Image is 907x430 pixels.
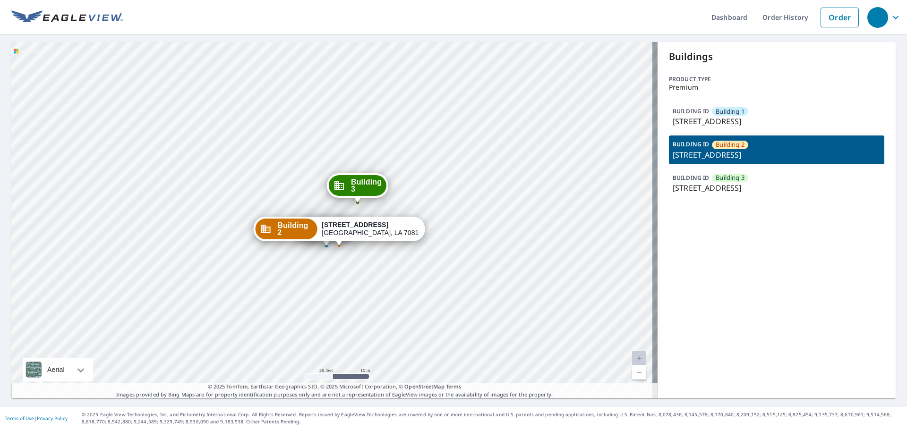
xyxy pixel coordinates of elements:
[5,415,34,422] a: Terms of Use
[673,182,881,194] p: [STREET_ADDRESS]
[673,116,881,127] p: [STREET_ADDRESS]
[11,383,658,398] p: Images provided by Bing Maps are for property identification purposes only and are not a represen...
[404,383,444,390] a: OpenStreetMap
[673,174,709,182] p: BUILDING ID
[716,107,744,116] span: Building 1
[327,173,388,202] div: Dropped pin, building Building 3, Commercial property, 6645 Rio Drive Baton Rouge, LA 70812
[253,217,425,246] div: Dropped pin, building Building 2, Commercial property, 6645 Rio Drive Baton Rouge, LA 70812
[23,358,93,381] div: Aerial
[11,10,123,25] img: EV Logo
[673,140,709,148] p: BUILDING ID
[669,50,884,64] p: Buildings
[44,358,68,381] div: Aerial
[632,365,646,379] a: Current Level 20, Zoom Out
[5,415,68,421] p: |
[446,383,462,390] a: Terms
[322,221,418,237] div: [GEOGRAPHIC_DATA], LA 70812
[208,383,462,391] span: © 2025 TomTom, Earthstar Geographics SIO, © 2025 Microsoft Corporation, ©
[277,222,312,236] span: Building 2
[669,75,884,84] p: Product type
[37,415,68,422] a: Privacy Policy
[351,178,382,193] span: Building 3
[673,107,709,115] p: BUILDING ID
[716,140,744,149] span: Building 2
[821,8,859,27] a: Order
[669,84,884,91] p: Premium
[82,411,902,425] p: © 2025 Eagle View Technologies, Inc. and Pictometry International Corp. All Rights Reserved. Repo...
[632,351,646,365] a: Current Level 20, Zoom In Disabled
[716,173,744,182] span: Building 3
[322,221,388,228] strong: [STREET_ADDRESS]
[673,149,881,160] p: [STREET_ADDRESS]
